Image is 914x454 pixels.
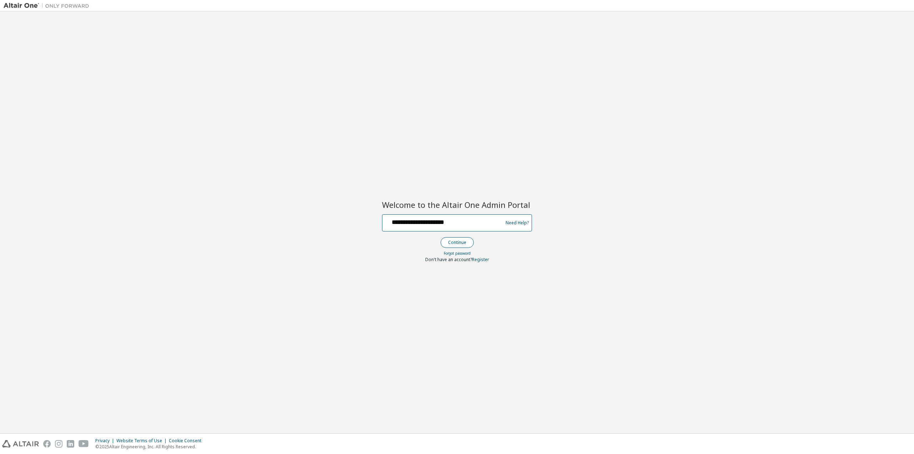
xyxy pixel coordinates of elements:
[444,251,471,256] a: Forgot password
[4,2,93,9] img: Altair One
[382,200,532,210] h2: Welcome to the Altair One Admin Portal
[95,438,116,444] div: Privacy
[441,237,474,248] button: Continue
[506,223,529,223] a: Need Help?
[116,438,169,444] div: Website Terms of Use
[2,440,39,448] img: altair_logo.svg
[55,440,62,448] img: instagram.svg
[472,256,489,263] a: Register
[95,444,206,450] p: © 2025 Altair Engineering, Inc. All Rights Reserved.
[43,440,51,448] img: facebook.svg
[67,440,74,448] img: linkedin.svg
[169,438,206,444] div: Cookie Consent
[79,440,89,448] img: youtube.svg
[425,256,472,263] span: Don't have an account?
